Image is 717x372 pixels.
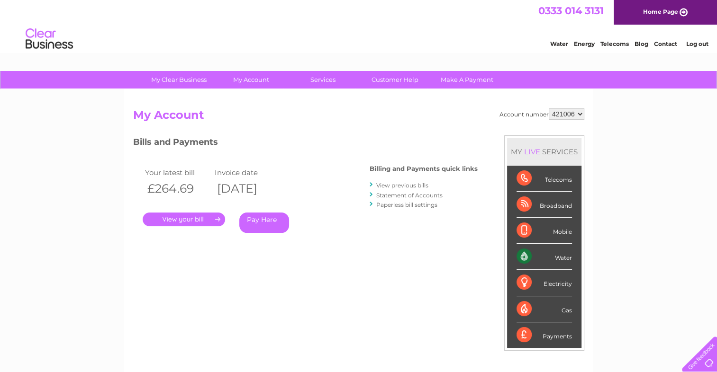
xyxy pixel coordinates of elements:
h3: Bills and Payments [133,135,478,152]
a: Contact [654,40,677,47]
a: Water [550,40,568,47]
th: [DATE] [212,179,282,198]
td: Your latest bill [143,166,213,179]
a: My Clear Business [140,71,218,89]
div: Electricity [517,270,572,296]
div: MY SERVICES [507,138,581,165]
a: Telecoms [600,40,629,47]
div: Clear Business is a trading name of Verastar Limited (registered in [GEOGRAPHIC_DATA] No. 3667643... [135,5,583,46]
a: Make A Payment [428,71,506,89]
a: Paperless bill settings [376,201,437,208]
a: Customer Help [356,71,434,89]
a: Statement of Accounts [376,192,443,199]
div: LIVE [522,147,542,156]
h4: Billing and Payments quick links [370,165,478,172]
div: Payments [517,322,572,348]
div: Broadband [517,192,572,218]
div: Gas [517,296,572,322]
td: Invoice date [212,166,282,179]
a: . [143,213,225,226]
div: Mobile [517,218,572,244]
a: Pay Here [239,213,289,233]
a: Blog [635,40,648,47]
a: View previous bills [376,182,428,189]
a: 0333 014 3131 [538,5,604,17]
a: Log out [686,40,708,47]
img: logo.png [25,25,73,53]
div: Water [517,244,572,270]
div: Telecoms [517,166,572,192]
h2: My Account [133,108,584,126]
a: My Account [212,71,290,89]
a: Services [284,71,362,89]
a: Energy [574,40,595,47]
th: £264.69 [143,179,213,198]
div: Account number [499,108,584,120]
